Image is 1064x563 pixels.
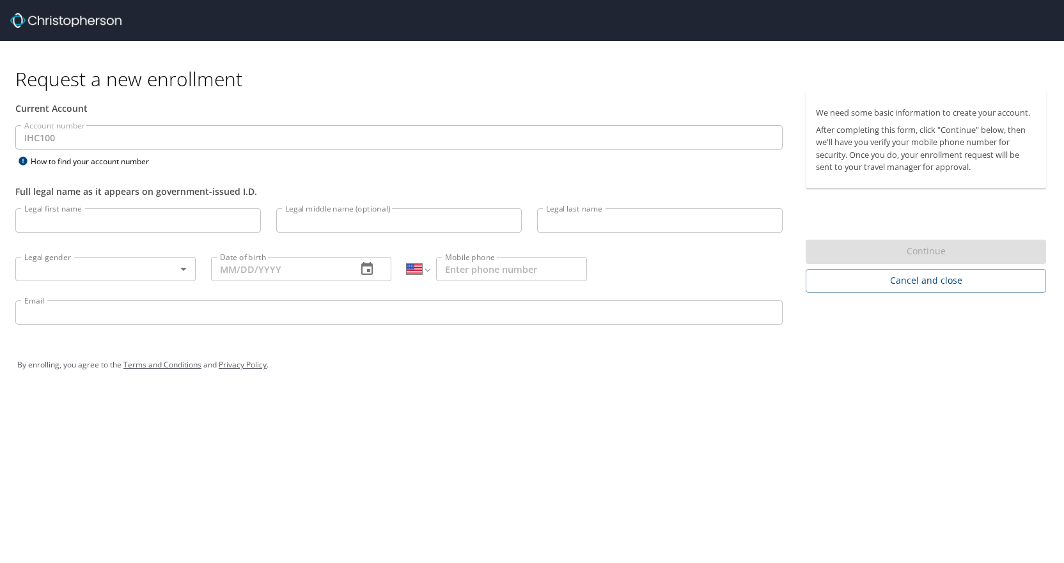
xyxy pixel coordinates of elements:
div: Current Account [15,102,783,115]
a: Terms and Conditions [123,359,201,370]
p: We need some basic information to create your account. [816,107,1036,119]
img: cbt logo [10,13,121,28]
span: Cancel and close [816,273,1036,289]
div: By enrolling, you agree to the and . [17,349,1047,381]
div: ​ [15,257,196,281]
p: After completing this form, click "Continue" below, then we'll have you verify your mobile phone ... [816,124,1036,173]
div: Full legal name as it appears on government-issued I.D. [15,185,783,198]
h1: Request a new enrollment [15,66,1056,91]
input: MM/DD/YYYY [211,257,347,281]
button: Cancel and close [806,269,1046,293]
a: Privacy Policy [219,359,267,370]
input: Enter phone number [436,257,587,281]
div: How to find your account number [15,153,175,169]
